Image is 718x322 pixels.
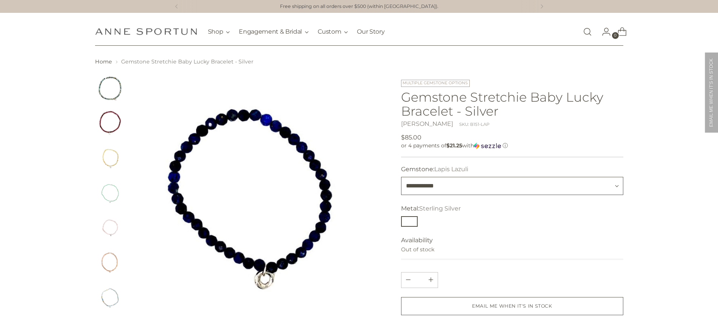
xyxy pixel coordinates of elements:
[401,236,433,245] span: Availability
[208,23,230,40] button: Shop
[401,204,461,213] label: Metal:
[95,143,125,173] button: Change image to image 3
[612,32,619,39] span: 0
[239,23,309,40] button: Engagement & Bridal
[474,142,501,149] img: Sezzle
[612,24,627,39] a: Open cart modal
[401,133,421,142] span: $85.00
[411,272,429,288] input: Product quantity
[434,166,468,173] span: Lapis Lazuli
[401,165,468,174] label: Gemstone:
[446,142,462,149] span: $21.25
[95,248,125,278] button: Change image to image 6
[401,216,418,227] button: Sterling Silver
[280,3,438,10] p: Free shipping on all orders over $500 (within [GEOGRAPHIC_DATA]).
[95,282,125,313] button: Change image to image 7
[424,272,438,288] button: Subtract product quantity
[401,142,623,149] div: or 4 payments of with
[704,52,718,133] div: EMAIL ME WHEN IT'S IN STOCK
[459,121,489,128] div: SKU: B151-LAP
[401,120,453,127] a: [PERSON_NAME]
[401,297,623,315] button: EMAIL ME WHEN IT'S IN STOCK
[357,23,384,40] a: Our Story
[401,90,623,118] h1: Gemstone Stretchie Baby Lucky Bracelet - Silver
[401,142,623,149] div: or 4 payments of$21.25withSezzle Click to learn more about Sezzle
[318,23,348,40] button: Custom
[580,24,595,39] a: Open search modal
[95,74,125,104] button: Change image to image 1
[121,58,254,65] span: Gemstone Stretchie Baby Lucky Bracelet - Silver
[596,24,611,39] a: Go to the account page
[419,205,461,212] span: Sterling Silver
[95,58,112,65] a: Home
[95,108,125,139] button: Change image to image 2
[401,272,415,288] button: Add product quantity
[95,178,125,208] button: Change image to image 4
[136,74,378,316] img: Gemstone Stretchie Baby Lucky Bracelet - Silver
[401,246,434,253] span: Out of stock
[95,58,623,66] nav: breadcrumbs
[95,213,125,243] button: Change image to image 5
[95,28,197,35] a: Anne Sportun Fine Jewellery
